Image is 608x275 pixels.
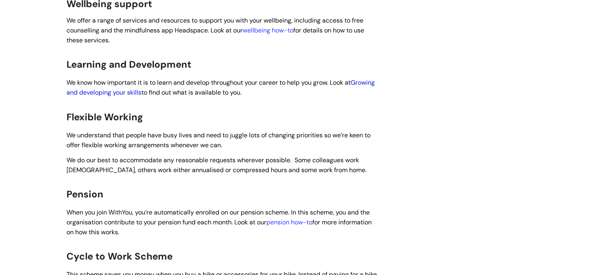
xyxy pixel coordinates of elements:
[66,58,191,70] span: Learning and Development
[266,218,312,226] a: pension how-to
[66,16,364,44] span: We offer a range of services and resources to support you with your wellbeing, including access t...
[66,188,103,200] span: Pension
[66,208,372,236] span: When you join WithYou, you’re automatically enrolled on our pension scheme. In this scheme, you a...
[66,111,143,123] span: Flexible Working
[66,131,370,149] span: We understand that people have busy lives and need to juggle lots of changing priorities so we’re...
[66,78,375,97] span: We know how important it is to learn and develop throughout your career to help you grow. Look at...
[66,156,367,174] span: We do our best to accommodate any reasonable requests wherever possible. Some colleagues work [DE...
[243,26,293,34] a: wellbeing how-to
[66,250,173,262] span: Cycle to Work Scheme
